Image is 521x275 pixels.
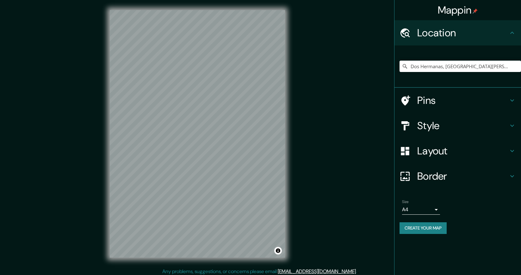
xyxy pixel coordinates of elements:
[465,250,514,268] iframe: Help widget launcher
[400,61,521,72] input: Pick your city or area
[417,94,508,107] h4: Pins
[394,138,521,164] div: Layout
[394,88,521,113] div: Pins
[473,9,478,14] img: pin-icon.png
[278,268,356,275] a: [EMAIL_ADDRESS][DOMAIN_NAME]
[417,27,508,39] h4: Location
[394,113,521,138] div: Style
[394,164,521,189] div: Border
[394,20,521,45] div: Location
[110,10,285,258] canvas: Map
[274,247,282,254] button: Toggle attribution
[400,222,447,234] button: Create your map
[402,199,409,205] label: Size
[402,205,440,215] div: A4
[417,145,508,157] h4: Layout
[417,170,508,182] h4: Border
[417,119,508,132] h4: Style
[438,4,478,16] h4: Mappin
